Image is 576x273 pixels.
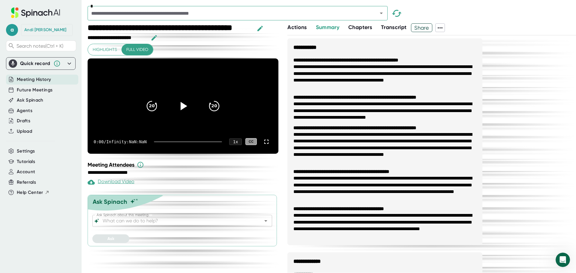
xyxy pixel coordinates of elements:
button: Share [411,23,432,32]
button: Tutorials [17,158,35,165]
input: What can we do to help? [101,217,253,225]
button: Drafts [17,117,30,124]
div: Close [192,2,202,13]
button: Chapters [348,23,372,31]
span: Transcript [381,24,407,31]
span: a [6,24,18,36]
button: Meeting History [17,76,51,83]
span: Chapters [348,24,372,31]
button: Open [377,9,385,17]
button: Actions [287,23,307,31]
div: Download Video [88,179,134,186]
button: Upload [17,128,32,135]
button: Ask [92,234,129,243]
button: Referrals [17,179,36,186]
span: Help Center [17,189,43,196]
button: Summary [316,23,339,31]
button: Open [262,217,270,225]
button: go back [4,2,15,14]
button: Future Meetings [17,87,52,93]
div: Quick record [9,58,73,70]
button: Ask Spinach [17,97,43,104]
span: Full video [126,46,148,53]
button: Agents [17,107,32,114]
button: Settings [17,148,35,155]
div: 0:00 / Infinity:NaN:NaN [94,139,147,144]
span: Ask [107,236,114,241]
span: Highlights [93,46,117,53]
div: Meeting Attendees [88,161,280,168]
div: CC [245,138,257,145]
div: Quick record [20,61,50,67]
div: 1 x [229,138,242,145]
button: Transcript [381,23,407,31]
span: Summary [316,24,339,31]
button: Collapse window [180,2,192,14]
span: Share [411,22,432,33]
button: Full video [121,44,153,55]
button: Account [17,168,35,175]
span: Search notes (Ctrl + K) [16,43,63,49]
div: Andi Limon [24,27,66,33]
button: Help Center [17,189,49,196]
span: Actions [287,24,307,31]
div: Ask Spinach [93,198,127,205]
button: Highlights [88,44,122,55]
iframe: Intercom live chat [556,253,570,267]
